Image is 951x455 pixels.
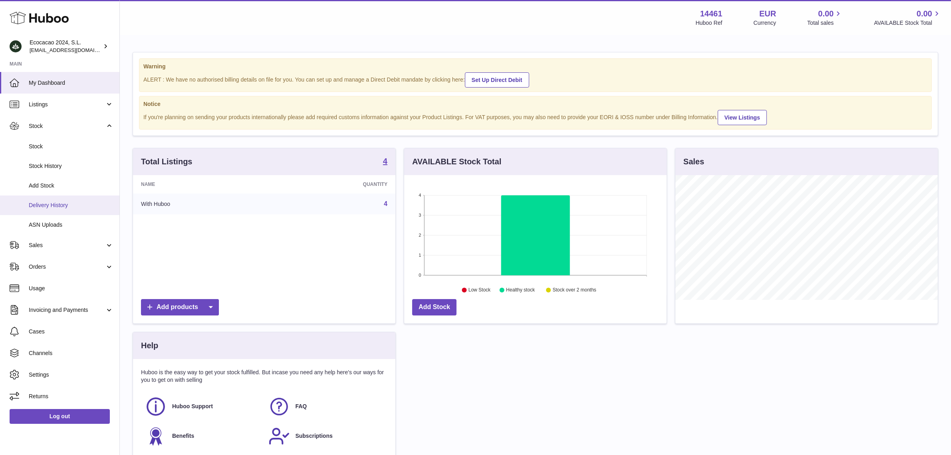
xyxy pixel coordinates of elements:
[553,287,596,293] text: Stock over 2 months
[383,157,387,167] a: 4
[143,100,927,108] strong: Notice
[29,101,105,108] span: Listings
[29,162,113,170] span: Stock History
[10,409,110,423] a: Log out
[419,233,421,237] text: 2
[29,122,105,130] span: Stock
[29,371,113,379] span: Settings
[29,328,113,335] span: Cases
[29,285,113,292] span: Usage
[143,109,927,125] div: If you're planning on sending your products internationally please add required customs informati...
[268,425,384,447] a: Subscriptions
[296,432,333,440] span: Subscriptions
[141,369,387,384] p: Huboo is the easy way to get your stock fulfilled. But incase you need any help here's our ways f...
[29,263,105,271] span: Orders
[141,340,158,351] h3: Help
[419,193,421,198] text: 4
[419,213,421,218] text: 3
[917,8,932,19] span: 0.00
[133,175,272,194] th: Name
[29,221,113,229] span: ASN Uploads
[141,156,193,167] h3: Total Listings
[807,19,843,27] span: Total sales
[29,306,105,314] span: Invoicing and Payments
[384,200,387,207] a: 4
[143,71,927,88] div: ALERT : We have no authorised billing details on file for you. You can set up and manage a Direct...
[145,396,260,417] a: Huboo Support
[272,175,395,194] th: Quantity
[29,143,113,150] span: Stock
[29,79,113,87] span: My Dashboard
[268,396,384,417] a: FAQ
[296,403,307,410] span: FAQ
[29,202,113,209] span: Delivery History
[874,19,941,27] span: AVAILABLE Stock Total
[141,299,219,315] a: Add products
[172,403,213,410] span: Huboo Support
[718,110,767,125] a: View Listings
[383,157,387,165] strong: 4
[754,19,776,27] div: Currency
[29,182,113,190] span: Add Stock
[412,299,457,315] a: Add Stock
[10,40,22,52] img: internalAdmin-14461@internal.huboo.com
[172,432,194,440] span: Benefits
[29,241,105,249] span: Sales
[696,19,723,27] div: Huboo Ref
[807,8,843,27] a: 0.00 Total sales
[145,425,260,447] a: Benefits
[29,393,113,400] span: Returns
[469,287,491,293] text: Low Stock
[700,8,723,19] strong: 14461
[143,63,927,70] strong: Warning
[506,287,535,293] text: Healthy stock
[30,39,101,54] div: Ecocacao 2024, S.L.
[30,47,117,53] span: [EMAIL_ADDRESS][DOMAIN_NAME]
[412,156,501,167] h3: AVAILABLE Stock Total
[133,194,272,214] td: With Huboo
[419,253,421,257] text: 1
[818,8,834,19] span: 0.00
[465,72,529,88] a: Set Up Direct Debit
[874,8,941,27] a: 0.00 AVAILABLE Stock Total
[683,156,704,167] h3: Sales
[759,8,776,19] strong: EUR
[29,349,113,357] span: Channels
[419,273,421,277] text: 0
